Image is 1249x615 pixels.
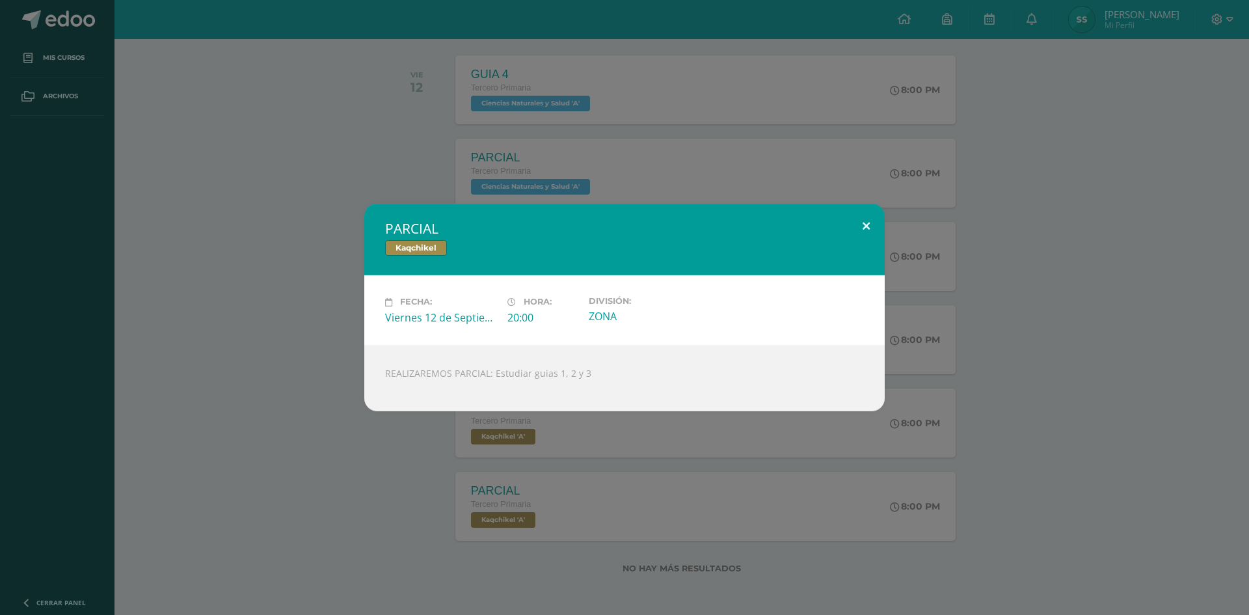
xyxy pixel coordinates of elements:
div: REALIZAREMOS PARCIAL: Estudiar guias 1, 2 y 3 [364,346,885,411]
span: Kaqchikel [385,240,447,256]
label: División: [589,296,701,306]
button: Close (Esc) [848,204,885,248]
span: Fecha: [400,297,432,307]
span: Hora: [524,297,552,307]
div: 20:00 [507,310,578,325]
div: ZONA [589,309,701,323]
div: Viernes 12 de Septiembre [385,310,497,325]
h2: PARCIAL [385,219,864,238]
